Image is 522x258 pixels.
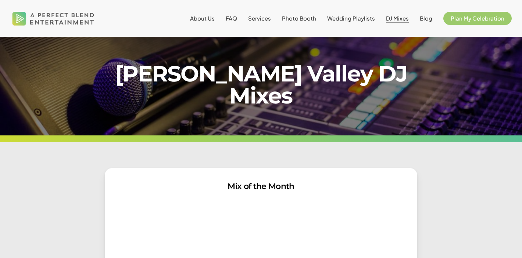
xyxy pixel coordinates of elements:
span: Blog [420,15,432,22]
a: Services [248,15,271,21]
span: About Us [190,15,215,22]
span: DJ Mixes [386,15,409,22]
h1: [PERSON_NAME] Valley DJ Mixes [105,63,417,107]
span: Plan My Celebration [451,15,504,22]
span: Photo Booth [282,15,316,22]
a: DJ Mixes [386,15,409,21]
span: FAQ [226,15,237,22]
a: Plan My Celebration [443,15,512,21]
a: Blog [420,15,432,21]
span: Wedding Playlists [327,15,375,22]
a: About Us [190,15,215,21]
a: Wedding Playlists [327,15,375,21]
h3: Mix of the Month [116,179,406,193]
img: A Perfect Blend Entertainment [10,5,96,32]
span: Services [248,15,271,22]
a: Photo Booth [282,15,316,21]
a: FAQ [226,15,237,21]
